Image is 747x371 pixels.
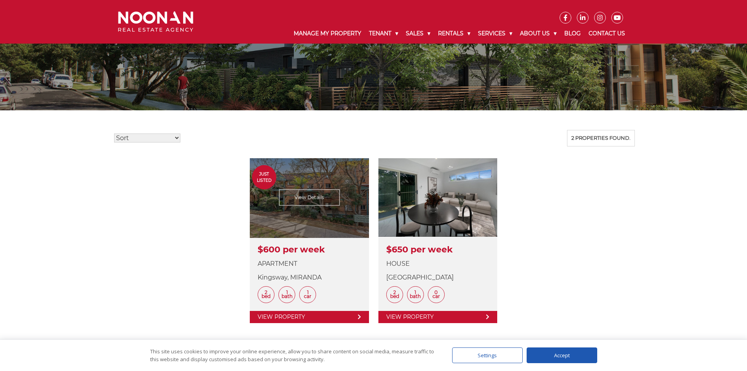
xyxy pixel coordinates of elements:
img: Noonan Real Estate Agency [118,11,193,32]
a: Contact Us [585,24,629,44]
div: Settings [452,347,523,363]
a: Sales [402,24,434,44]
div: 2 properties found. [567,130,635,146]
a: Services [474,24,516,44]
a: Rentals [434,24,474,44]
a: Manage My Property [290,24,365,44]
select: Sort Listings [114,133,180,143]
div: This site uses cookies to improve your online experience, allow you to share content on social me... [150,347,436,363]
div: Accept [527,347,597,363]
a: About Us [516,24,560,44]
a: Blog [560,24,585,44]
a: Tenant [365,24,402,44]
